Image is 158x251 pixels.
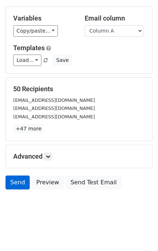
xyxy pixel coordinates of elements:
[85,14,145,22] h5: Email column
[13,106,95,111] small: [EMAIL_ADDRESS][DOMAIN_NAME]
[5,176,30,189] a: Send
[13,25,58,37] a: Copy/paste...
[66,176,121,189] a: Send Test Email
[13,114,95,119] small: [EMAIL_ADDRESS][DOMAIN_NAME]
[121,216,158,251] iframe: Chat Widget
[13,152,145,160] h5: Advanced
[13,14,74,22] h5: Variables
[32,176,64,189] a: Preview
[13,55,41,66] a: Load...
[13,97,95,103] small: [EMAIL_ADDRESS][DOMAIN_NAME]
[13,85,145,93] h5: 50 Recipients
[13,124,44,133] a: +47 more
[13,44,45,52] a: Templates
[53,55,72,66] button: Save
